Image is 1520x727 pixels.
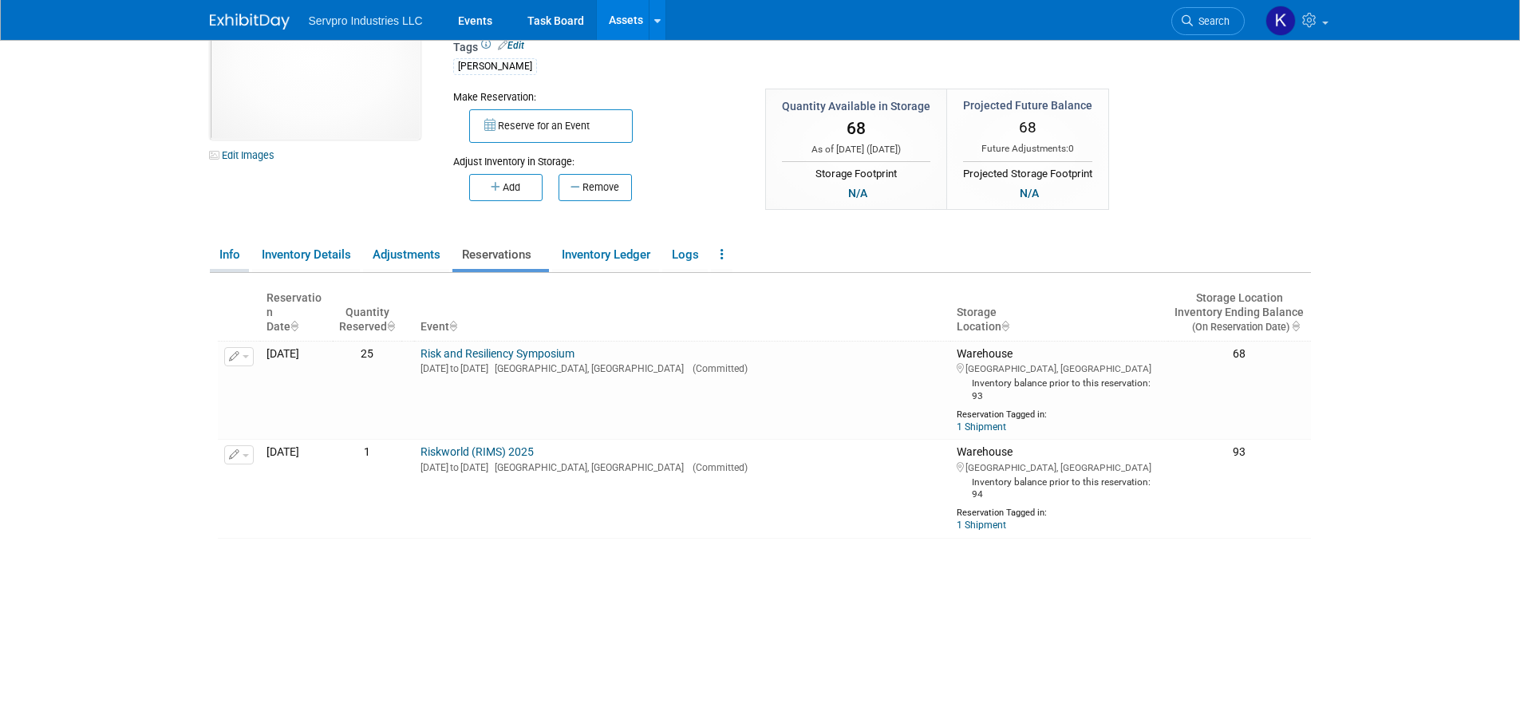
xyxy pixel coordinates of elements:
[559,174,632,201] button: Remove
[420,347,574,360] a: Risk and Resiliency Symposium
[210,145,281,165] a: Edit Images
[950,285,1169,341] th: Storage Location : activate to sort column ascending
[1175,347,1304,362] div: 68
[957,361,1163,375] div: [GEOGRAPHIC_DATA], [GEOGRAPHIC_DATA]
[210,14,290,30] img: ExhibitDay
[453,58,537,75] div: [PERSON_NAME]
[686,462,748,473] span: (Committed)
[782,98,930,114] div: Quantity Available in Storage
[963,161,1092,182] div: Projected Storage Footprint
[333,440,401,539] td: 1
[333,285,401,341] th: Quantity&nbsp;&nbsp;&nbsp;Reserved : activate to sort column ascending
[420,361,943,375] div: [DATE] [DATE]
[963,142,1092,156] div: Future Adjustments:
[782,143,930,156] div: As of [DATE] ( )
[210,241,249,269] a: Info
[957,421,1006,433] a: 1 Shipment
[260,440,334,539] td: [DATE]
[1265,6,1296,36] img: Kris Overstreet
[1015,184,1044,202] div: N/A
[448,363,460,374] span: to
[1068,143,1074,154] span: 0
[686,363,748,374] span: (Committed)
[782,161,930,182] div: Storage Footprint
[488,363,684,374] span: [GEOGRAPHIC_DATA], [GEOGRAPHIC_DATA]
[957,501,1163,519] div: Reservation Tagged in:
[469,174,543,201] button: Add
[453,89,742,105] div: Make Reservation:
[420,445,534,458] a: Riskworld (RIMS) 2025
[1019,118,1036,136] span: 68
[1171,7,1245,35] a: Search
[957,520,1006,531] a: 1 Shipment
[453,143,742,169] div: Adjust Inventory in Storage:
[448,462,460,473] span: to
[957,474,1163,500] div: Inventory balance prior to this reservation: 94
[309,14,423,27] span: Servpro Industries LLC
[469,109,633,143] button: Reserve for an Event
[1175,445,1304,460] div: 93
[552,241,659,269] a: Inventory Ledger
[260,341,334,440] td: [DATE]
[414,285,950,341] th: Event : activate to sort column ascending
[453,39,1179,85] div: Tags
[662,241,708,269] a: Logs
[363,241,449,269] a: Adjustments
[1193,15,1230,27] span: Search
[420,460,943,474] div: [DATE] [DATE]
[957,460,1163,474] div: [GEOGRAPHIC_DATA], [GEOGRAPHIC_DATA]
[957,403,1163,421] div: Reservation Tagged in:
[498,40,524,51] a: Edit
[957,375,1163,401] div: Inventory balance prior to this reservation: 93
[957,347,1163,434] div: Warehouse
[847,119,866,138] span: 68
[260,285,334,341] th: ReservationDate : activate to sort column ascending
[333,341,401,440] td: 25
[957,445,1163,532] div: Warehouse
[252,241,360,269] a: Inventory Details
[1168,285,1310,341] th: Storage LocationInventory Ending Balance (On Reservation Date) : activate to sort column ascending
[452,241,549,269] a: Reservations
[870,144,898,155] span: [DATE]
[1178,321,1289,333] span: (On Reservation Date)
[843,184,872,202] div: N/A
[488,462,684,473] span: [GEOGRAPHIC_DATA], [GEOGRAPHIC_DATA]
[963,97,1092,113] div: Projected Future Balance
